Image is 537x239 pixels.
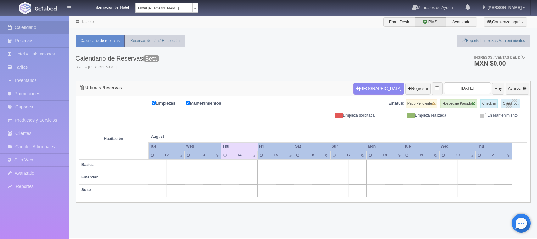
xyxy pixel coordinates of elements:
div: 18 [379,153,390,158]
button: Hoy [492,83,504,95]
span: August [151,134,219,139]
label: Limpiezas [152,99,185,107]
span: [PERSON_NAME] [486,5,522,10]
label: Pago Pendiente [406,99,437,108]
img: Getabed [19,2,31,14]
a: Tablero [81,20,94,24]
b: Estándar [81,175,98,179]
th: Mon [366,142,403,151]
label: Check-in [480,99,498,108]
span: Hotel [PERSON_NAME] [138,3,190,13]
div: 20 [452,153,463,158]
label: Mantenimientos [186,99,231,107]
th: Sun [330,142,367,151]
label: Estatus: [388,101,404,107]
th: Thu [221,142,258,151]
div: 17 [343,153,354,158]
div: 13 [198,153,209,158]
a: Reservas del día / Recepción [125,35,185,47]
div: 14 [234,153,245,158]
label: Front Desk [383,17,415,27]
th: Sat [294,142,330,151]
label: Avanzado [446,17,477,27]
span: Buenos [PERSON_NAME]. [76,65,159,70]
div: Limpieza solicitada [308,113,380,118]
input: Limpiezas [152,101,156,105]
a: Hotel [PERSON_NAME] [135,3,198,13]
label: PMS [415,17,446,27]
button: [GEOGRAPHIC_DATA] [353,83,404,95]
span: Beta [143,55,159,62]
div: 16 [306,153,317,158]
th: Thu [476,142,512,151]
button: Regresar [405,83,431,95]
label: Check-out [501,99,520,108]
span: Ingresos / Ventas del día [474,55,525,59]
th: Fri [258,142,294,151]
input: Mantenimientos [186,101,190,105]
div: 15 [270,153,281,158]
th: Tue [403,142,439,151]
button: Avanzar [506,83,529,95]
strong: Habitación [104,137,123,141]
a: Reporte Limpiezas/Mantenimientos [457,35,530,47]
label: Hospedaje Pagado [440,99,477,108]
button: ¡Comienza aquí! [484,17,527,27]
th: Tue [148,142,185,151]
div: 19 [416,153,427,158]
dt: Información del Hotel [79,3,129,10]
h3: MXN $0.00 [474,60,525,67]
img: Getabed [35,6,57,11]
th: Wed [439,142,476,151]
div: 12 [161,153,172,158]
div: 21 [488,153,499,158]
b: Suite [81,188,91,192]
a: Calendario de reservas [76,35,125,47]
div: En Mantenimiento [451,113,523,118]
th: Wed [185,142,221,151]
h3: Calendario de Reservas [76,55,159,62]
div: Limpieza realizada [379,113,451,118]
b: Basica [81,162,94,167]
h4: Últimas Reservas [80,85,122,90]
